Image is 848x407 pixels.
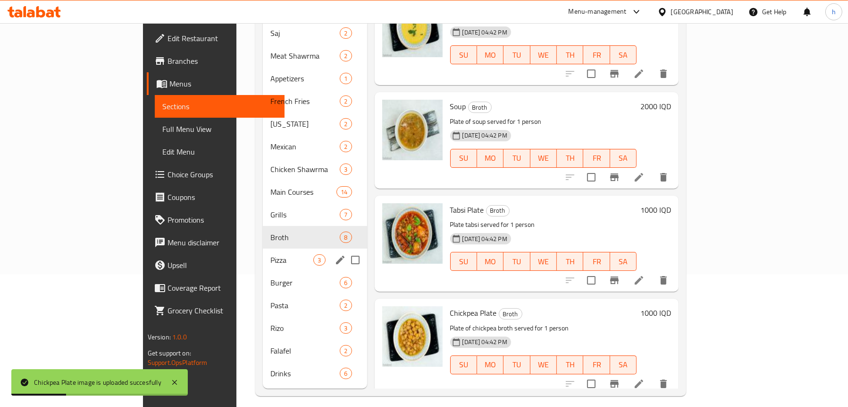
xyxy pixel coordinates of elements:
[270,277,340,288] span: Burger
[162,101,277,112] span: Sections
[270,164,340,175] div: Chicken Shawrma
[263,317,367,339] div: Rizo3
[504,355,530,374] button: TU
[340,27,352,39] div: items
[270,50,340,61] span: Meat Shawrma
[147,72,285,95] a: Menus
[263,226,367,249] div: Broth8
[603,269,626,292] button: Branch-specific-item
[147,208,285,231] a: Promotions
[270,322,340,334] div: Rizo
[340,52,351,61] span: 2
[459,338,511,346] span: [DATE] 04:42 PM
[454,48,473,62] span: SU
[450,203,484,217] span: Tabsi Plate
[270,254,313,266] span: Pizza
[504,45,530,64] button: TU
[507,358,526,372] span: TU
[587,255,606,268] span: FR
[454,151,473,165] span: SU
[614,48,633,62] span: SA
[454,255,473,268] span: SU
[162,123,277,135] span: Full Menu View
[148,331,171,343] span: Version:
[530,355,557,374] button: WE
[340,97,351,106] span: 2
[340,95,352,107] div: items
[148,356,208,369] a: Support.OpsPlatform
[340,141,352,152] div: items
[263,22,367,44] div: Saj2
[583,149,610,168] button: FR
[561,151,579,165] span: TH
[652,166,675,189] button: delete
[147,299,285,322] a: Grocery Checklist
[340,74,351,83] span: 1
[263,249,367,271] div: Pizza3edit
[340,369,351,378] span: 6
[561,255,579,268] span: TH
[270,118,340,130] span: [US_STATE]
[652,372,675,395] button: delete
[340,164,352,175] div: items
[454,358,473,372] span: SU
[270,95,340,107] span: French Fries
[450,252,477,271] button: SU
[633,275,645,286] a: Edit menu item
[270,209,340,220] span: Grills
[534,255,553,268] span: WE
[534,151,553,165] span: WE
[382,100,443,160] img: Soup
[169,78,277,89] span: Menus
[487,205,509,216] span: Broth
[499,309,522,320] span: Broth
[270,345,340,356] span: Falafel
[652,62,675,85] button: delete
[314,256,325,265] span: 3
[640,306,671,320] h6: 1000 IQD
[504,149,530,168] button: TU
[340,210,351,219] span: 7
[450,306,497,320] span: Chickpea Plate
[583,45,610,64] button: FR
[557,355,583,374] button: TH
[162,146,277,157] span: Edit Menu
[633,378,645,390] a: Edit menu item
[147,254,285,277] a: Upsell
[270,73,340,84] div: Appetizers
[507,48,526,62] span: TU
[382,306,443,367] img: Chickpea Plate
[587,151,606,165] span: FR
[481,358,500,372] span: MO
[459,234,511,243] span: [DATE] 04:42 PM
[168,33,277,44] span: Edit Restaurant
[610,355,637,374] button: SA
[172,331,187,343] span: 1.0.0
[610,45,637,64] button: SA
[340,301,351,310] span: 2
[340,368,352,379] div: items
[477,149,504,168] button: MO
[530,252,557,271] button: WE
[340,322,352,334] div: items
[270,186,336,198] span: Main Courses
[340,73,352,84] div: items
[270,27,340,39] div: Saj
[507,151,526,165] span: TU
[450,149,477,168] button: SU
[534,48,553,62] span: WE
[340,29,351,38] span: 2
[270,141,340,152] span: Mexican
[340,120,351,129] span: 2
[263,203,367,226] div: Grills7
[270,300,340,311] span: Pasta
[168,282,277,294] span: Coverage Report
[450,219,637,231] p: Plate tabsi served for 1 person
[477,45,504,64] button: MO
[263,113,367,135] div: [US_STATE]2
[155,140,285,163] a: Edit Menu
